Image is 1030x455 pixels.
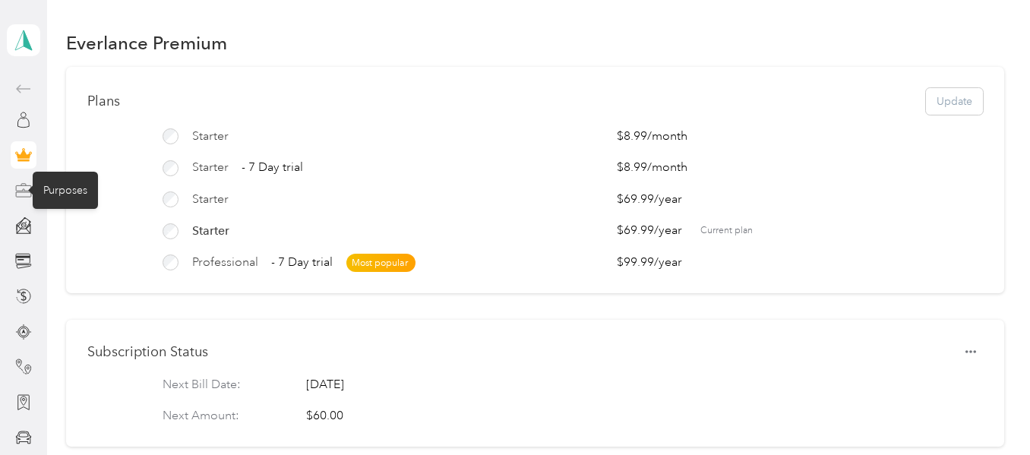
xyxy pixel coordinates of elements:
span: Professional [192,254,258,272]
span: Starter [192,191,229,209]
p: Next Amount: [163,407,280,425]
span: - 7 Day trial [242,159,303,177]
span: $69.99 / year [617,191,700,209]
span: $69.99 / year [617,222,700,240]
span: $99.99 / year [617,254,700,272]
span: $8.99 / month [617,128,700,146]
div: $60.00 [306,407,343,425]
span: Starter [192,222,229,240]
span: - 7 Day trial [271,254,333,272]
span: $8.99 / month [617,159,700,177]
div: Purposes [33,172,98,209]
span: Most popular [346,254,415,273]
h1: Plans [87,93,120,109]
iframe: Everlance-gr Chat Button Frame [945,370,1030,455]
span: Starter [192,159,229,177]
span: Current plan [700,224,982,238]
h1: Everlance Premium [66,35,227,51]
h1: Subscription Status [87,344,208,360]
span: [DATE] [306,376,344,394]
span: Starter [192,128,229,146]
p: Next Bill Date: [163,376,280,394]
